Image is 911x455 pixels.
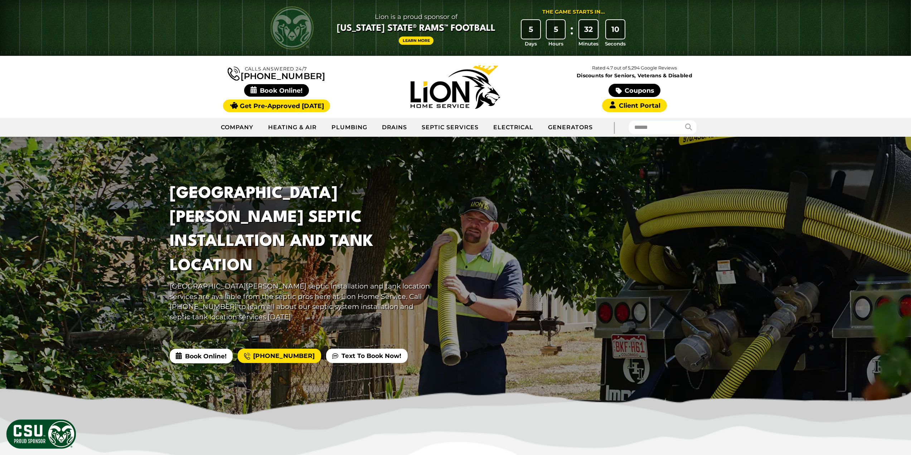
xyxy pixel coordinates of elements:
[337,11,495,23] span: Lion is a proud sponsor of
[525,40,537,47] span: Days
[547,73,723,78] span: Discounts for Seniors, Veterans & Disabled
[223,100,330,112] a: Get Pre-Approved [DATE]
[541,118,600,136] a: Generators
[170,281,430,322] p: [GEOGRAPHIC_DATA][PERSON_NAME] septic installation and tank location services are available from ...
[238,349,321,363] a: [PHONE_NUMBER]
[244,84,309,97] span: Book Online!
[324,118,375,136] a: Plumbing
[170,349,233,363] span: Book Online!
[375,118,415,136] a: Drains
[522,20,540,39] div: 5
[568,20,575,48] div: :
[415,118,486,136] a: Septic Services
[600,118,629,137] div: |
[547,20,565,39] div: 5
[170,182,430,278] h1: [GEOGRAPHIC_DATA][PERSON_NAME] Septic Installation And Tank Location
[486,118,541,136] a: Electrical
[579,20,598,39] div: 32
[542,8,605,16] div: The Game Starts in...
[545,64,724,72] p: Rated 4.7 out of 5,294 Google Reviews
[605,40,626,47] span: Seconds
[271,6,314,49] img: CSU Rams logo
[578,40,599,47] span: Minutes
[609,84,660,97] a: Coupons
[337,23,495,35] span: [US_STATE] State® Rams™ Football
[411,65,500,109] img: Lion Home Service
[399,37,434,45] a: Learn More
[5,418,77,450] img: CSU Sponsor Badge
[326,349,407,363] a: Text To Book Now!
[228,65,325,81] a: [PHONE_NUMBER]
[602,99,667,112] a: Client Portal
[606,20,625,39] div: 10
[548,40,563,47] span: Hours
[261,118,324,136] a: Heating & Air
[214,118,261,136] a: Company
